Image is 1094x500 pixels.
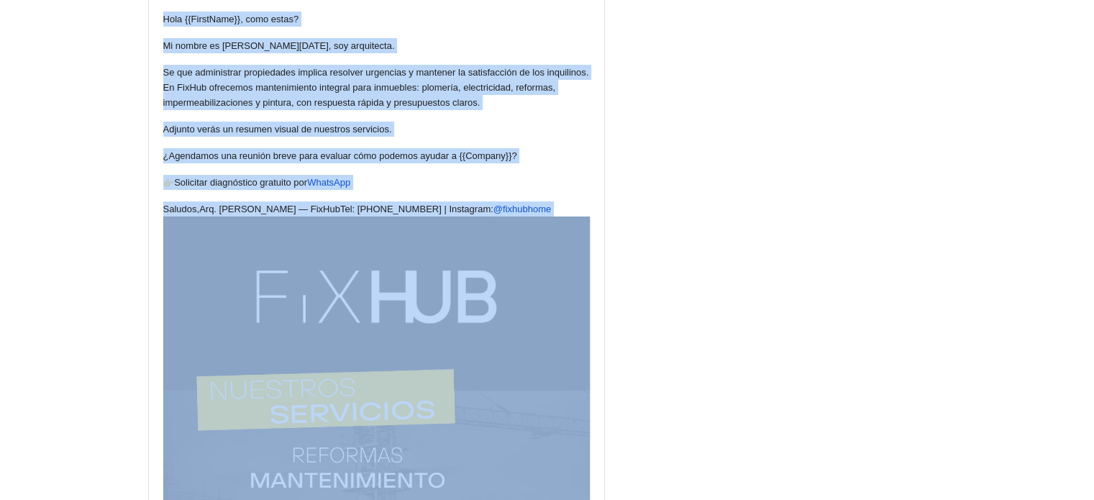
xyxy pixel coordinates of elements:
p: Hola {{FirstName}}, como estas? [163,12,590,27]
p: Adjunto verás un resumen visual de nuestros servicios. [163,122,590,137]
p: Se que administrar propiedades implica resolver urgencias y mantener la satisfacción de los inqui... [163,65,590,110]
div: Widget de chat [1022,431,1094,500]
img: 72.png [163,178,175,189]
p: Mi nombre es [PERSON_NAME][DATE], soy arquitecta. [163,38,590,53]
a: WhatsApp [307,177,350,188]
iframe: Chat Widget [1022,431,1094,500]
p: Solicitar diagnóstico gratuito por [163,175,590,190]
p: ¿Agendamos una reunión breve para evaluar cómo podemos ayudar a {{Company}}? [163,148,590,163]
a: @fixhubhome [493,204,551,214]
